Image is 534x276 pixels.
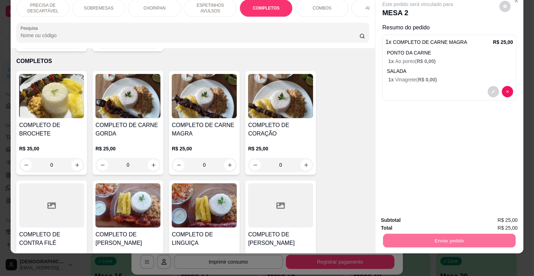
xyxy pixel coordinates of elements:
[84,5,113,11] p: SOBREMESAS
[172,74,237,118] img: product-image
[20,25,40,31] label: Pesquisa
[382,23,516,32] p: Resumo do pedido
[493,39,513,46] p: R$ 25,00
[383,234,516,247] button: Enviar pedido
[172,183,237,228] img: product-image
[393,39,467,45] span: COMPLETO DE CARNE MAGRA
[19,121,84,138] h4: COMPLETO DE BROCHETE
[95,74,160,118] img: product-image
[172,230,237,247] h4: COMPLETO DE LINGUIÇA
[388,77,395,82] span: 1 x
[95,183,160,228] img: product-image
[366,5,390,11] p: ADICIONAIS
[190,2,231,14] p: ESPETINHOS AVULSOS
[388,76,513,83] p: Vinagrete (
[95,121,160,138] h4: COMPLETO DE CARNE GORDA
[20,32,359,39] input: Pesquisa
[502,86,513,97] button: decrease-product-quantity
[382,8,453,18] p: MESA 2
[143,5,165,11] p: CHORIPAN
[19,74,84,118] img: product-image
[387,68,513,75] p: SALADA
[22,2,63,14] p: PRECISA DE DESCARTÁVEL
[498,224,518,232] span: R$ 25,00
[19,230,84,247] h4: COMPLETO DE CONTRA FILÉ
[95,145,160,152] p: R$ 25,00
[488,86,499,97] button: decrease-product-quantity
[418,77,437,82] span: R$ 0,00 )
[417,58,436,64] span: R$ 0,00 )
[386,38,467,46] p: 1 x
[248,74,313,118] img: product-image
[16,57,369,65] p: COMPLETOS
[248,145,313,152] p: R$ 25,00
[248,230,313,247] h4: COMPLETO DE [PERSON_NAME]
[19,145,84,152] p: R$ 35,00
[313,5,331,11] p: COMBOS
[248,121,313,138] h4: COMPLETO DE CORAÇÃO
[388,58,395,64] span: 1 x
[253,5,280,11] p: COMPLETOS
[95,230,160,247] h4: COMPLETO DE [PERSON_NAME]
[381,225,392,231] strong: Total
[499,1,511,12] button: decrease-product-quantity
[172,145,237,152] p: R$ 25,00
[388,58,513,65] p: Ao ponto (
[387,49,513,56] p: PONTO DA CARNE
[172,121,237,138] h4: COMPLETO DE CARNE MAGRA
[382,1,453,8] p: Este pedido será vinculado para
